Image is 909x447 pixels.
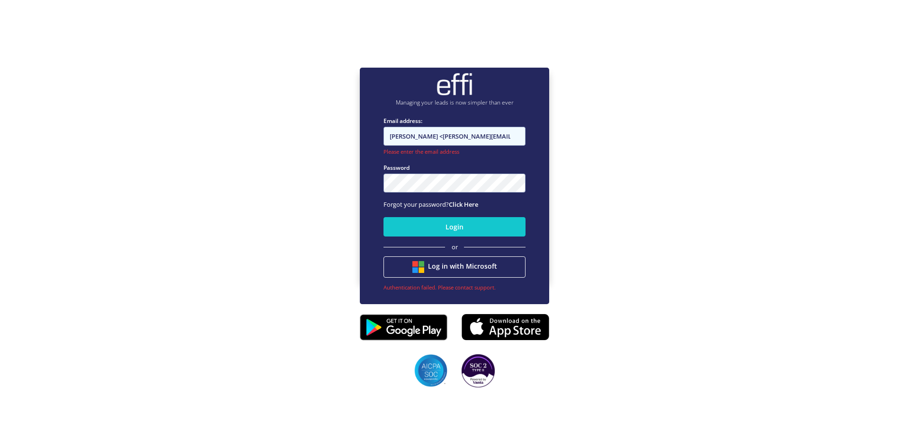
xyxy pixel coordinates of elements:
[462,311,549,343] img: appstore.8725fd3.png
[383,200,478,209] span: Forgot your password?
[383,116,526,125] label: Email address:
[412,261,424,273] img: btn google
[383,217,526,237] button: Login
[452,243,458,252] span: or
[436,72,473,96] img: brand-logo.ec75409.png
[383,283,526,291] div: Authentication failed. Please contact support.
[414,354,447,387] img: SOC2 badges
[383,256,526,278] button: Log in with Microsoft
[449,200,478,209] a: Click Here
[383,148,526,156] div: Please enter the email address
[462,354,495,387] img: SOC2 badges
[360,308,447,347] img: playstore.0fabf2e.png
[383,163,526,172] label: Password
[383,127,526,146] input: Enter email
[383,98,526,107] p: Managing your leads is now simpler than ever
